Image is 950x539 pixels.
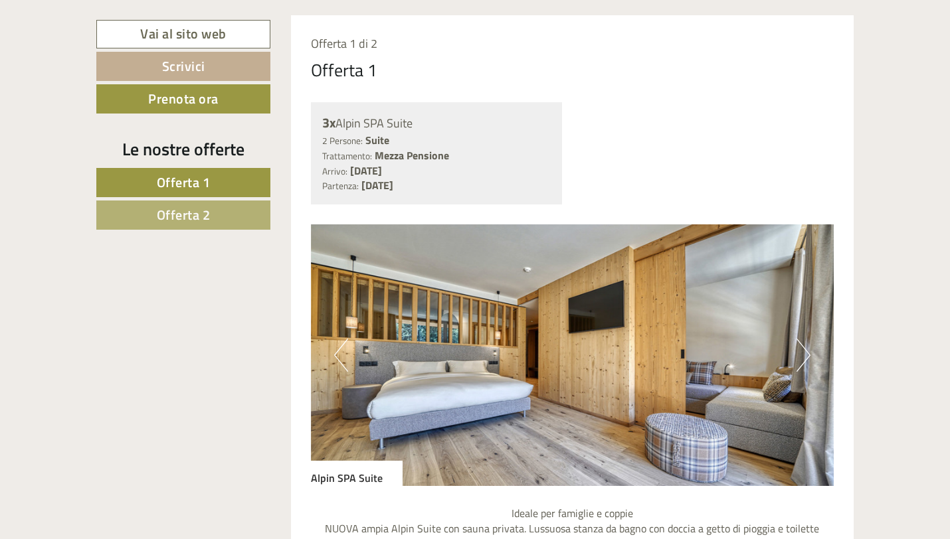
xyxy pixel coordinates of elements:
[96,20,270,48] a: Vai al sito web
[322,114,551,133] div: Alpin SPA Suite
[322,112,335,133] b: 3x
[157,172,211,193] span: Offerta 1
[334,339,348,372] button: Previous
[375,147,449,163] b: Mezza Pensione
[322,134,363,147] small: 2 Persone:
[361,177,393,193] b: [DATE]
[797,339,810,372] button: Next
[365,132,389,148] b: Suite
[96,52,270,81] a: Scrivici
[322,165,347,178] small: Arrivo:
[322,149,372,163] small: Trattamento:
[311,35,377,52] span: Offerta 1 di 2
[96,84,270,114] a: Prenota ora
[96,137,270,161] div: Le nostre offerte
[157,204,211,225] span: Offerta 2
[311,461,403,486] div: Alpin SPA Suite
[322,179,359,193] small: Partenza:
[311,58,377,82] div: Offerta 1
[311,224,834,486] img: image
[350,163,382,179] b: [DATE]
